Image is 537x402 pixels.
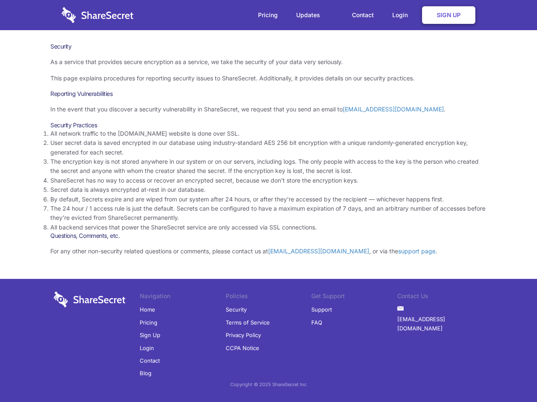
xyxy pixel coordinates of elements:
[140,367,151,379] a: Blog
[226,303,247,316] a: Security
[50,204,487,223] li: The 24 hour / 1 access rule is just the default. Secrets can be configured to have a maximum expi...
[50,247,487,256] p: For any other non-security related questions or comments, please contact us at , or via the .
[343,106,444,113] a: [EMAIL_ADDRESS][DOMAIN_NAME]
[140,316,157,329] a: Pricing
[397,313,483,335] a: [EMAIL_ADDRESS][DOMAIN_NAME]
[62,7,133,23] img: logo-wordmark-white-trans-d4663122ce5f474addd5e946df7df03e33cb6a1c49d2221995e7729f52c070b2.svg
[140,329,160,341] a: Sign Up
[398,247,435,255] a: support page
[140,303,155,316] a: Home
[50,185,487,194] li: Secret data is always encrypted at-rest in our database.
[50,74,487,83] p: This page explains procedures for reporting security issues to ShareSecret. Additionally, it prov...
[226,342,259,354] a: CCPA Notice
[50,195,487,204] li: By default, Secrets expire and are wiped from our system after 24 hours, or after they’re accesse...
[50,121,487,129] h3: Security Practices
[50,157,487,176] li: The encryption key is not stored anywhere in our system or on our servers, including logs. The on...
[268,247,369,255] a: [EMAIL_ADDRESS][DOMAIN_NAME]
[50,57,487,67] p: As a service that provides secure encryption as a service, we take the security of your data very...
[397,291,483,303] li: Contact Us
[140,354,160,367] a: Contact
[50,176,487,185] li: ShareSecret has no way to access or recover an encrypted secret, because we don’t store the encry...
[50,232,487,240] h3: Questions, Comments, etc.
[226,291,312,303] li: Policies
[50,43,487,50] h1: Security
[50,90,487,98] h3: Reporting Vulnerabilities
[50,129,487,138] li: All network traffic to the [DOMAIN_NAME] website is done over SSL.
[311,291,397,303] li: Get Support
[50,138,487,157] li: User secret data is saved encrypted in our database using industry-standard AES 256 bit encryptio...
[311,303,332,316] a: Support
[140,291,226,303] li: Navigation
[226,329,261,341] a: Privacy Policy
[250,2,286,28] a: Pricing
[344,2,382,28] a: Contact
[50,105,487,114] p: In the event that you discover a security vulnerability in ShareSecret, we request that you send ...
[140,342,154,354] a: Login
[226,316,270,329] a: Terms of Service
[54,291,125,307] img: logo-wordmark-white-trans-d4663122ce5f474addd5e946df7df03e33cb6a1c49d2221995e7729f52c070b2.svg
[50,223,487,232] li: All backend services that power the ShareSecret service are only accessed via SSL connections.
[422,6,475,24] a: Sign Up
[311,316,322,329] a: FAQ
[384,2,420,28] a: Login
